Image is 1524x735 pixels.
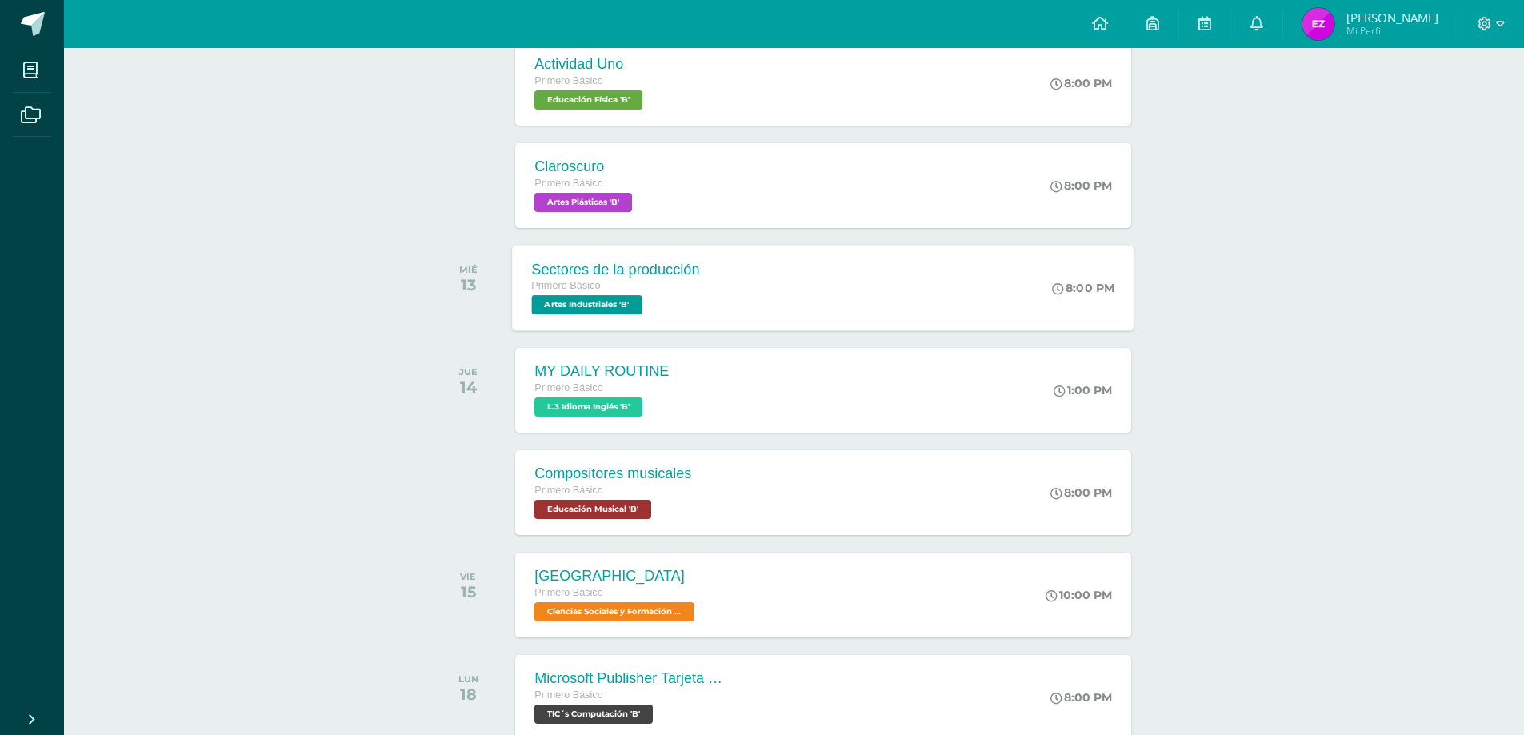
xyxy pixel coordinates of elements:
span: Primero Básico [534,587,602,598]
div: 15 [460,582,476,601]
div: 8:00 PM [1050,485,1112,500]
div: JUE [459,366,478,377]
div: 13 [459,275,478,294]
span: Primero Básico [534,689,602,701]
div: Compositores musicales [534,465,691,482]
div: 8:00 PM [1053,281,1115,295]
div: 1:00 PM [1054,383,1112,397]
div: 8:00 PM [1050,178,1112,193]
div: [GEOGRAPHIC_DATA] [534,568,698,585]
span: [PERSON_NAME] [1346,10,1438,26]
div: Microsoft Publisher Tarjeta de Presentación [534,670,726,687]
img: 687af13bb66982c3e5287b72cc16effe.png [1302,8,1334,40]
div: MIÉ [459,264,478,275]
div: Claroscuro [534,158,636,175]
span: Primero Básico [534,382,602,393]
div: MY DAILY ROUTINE [534,363,669,380]
span: Primero Básico [534,178,602,189]
div: Actividad Uno [534,56,646,73]
span: Educación Musical 'B' [534,500,651,519]
span: Mi Perfil [1346,24,1438,38]
span: Ciencias Sociales y Formación Ciudadana 'B' [534,602,694,621]
span: Primero Básico [534,75,602,86]
span: L.3 Idioma Inglés 'B' [534,397,642,417]
div: VIE [460,571,476,582]
div: 14 [459,377,478,397]
span: Primero Básico [534,485,602,496]
span: Artes Industriales 'B' [532,295,642,314]
div: 18 [458,685,478,704]
div: 10:00 PM [1046,588,1112,602]
div: 8:00 PM [1050,76,1112,90]
div: LUN [458,673,478,685]
div: 8:00 PM [1050,690,1112,705]
span: Artes Plásticas 'B' [534,193,632,212]
span: Primero Básico [532,280,601,291]
div: Sectores de la producción [532,261,700,278]
span: TIC´s Computación 'B' [534,705,653,724]
span: Educación Física 'B' [534,90,642,110]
